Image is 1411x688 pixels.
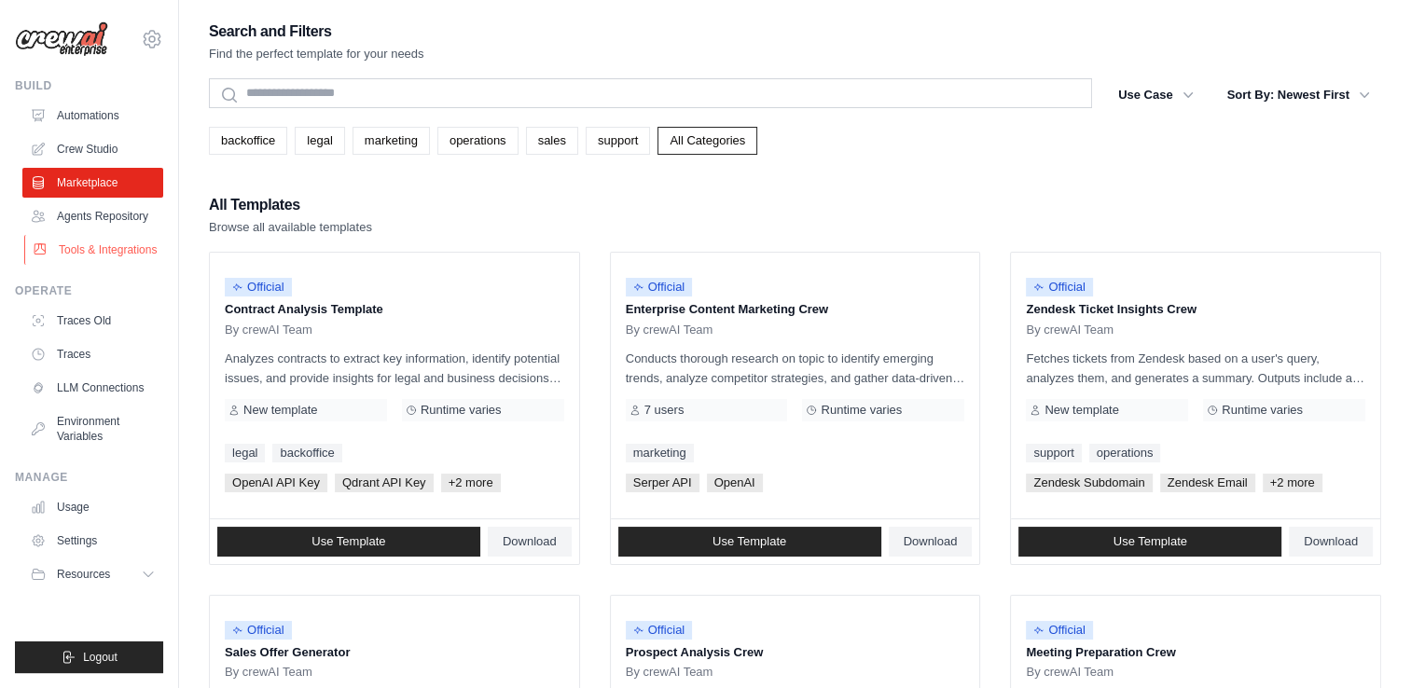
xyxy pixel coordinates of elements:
[1222,403,1303,418] span: Runtime varies
[503,534,557,549] span: Download
[626,474,699,492] span: Serper API
[1026,665,1114,680] span: By crewAI Team
[1026,349,1365,388] p: Fetches tickets from Zendesk based on a user's query, analyzes them, and generates a summary. Out...
[1026,643,1365,662] p: Meeting Preparation Crew
[353,127,430,155] a: marketing
[712,534,786,549] span: Use Template
[707,474,763,492] span: OpenAI
[626,643,965,662] p: Prospect Analysis Crew
[15,78,163,93] div: Build
[626,444,694,462] a: marketing
[225,323,312,337] span: By crewAI Team
[22,168,163,198] a: Marketplace
[437,127,519,155] a: operations
[22,134,163,164] a: Crew Studio
[1304,534,1358,549] span: Download
[272,444,341,462] a: backoffice
[626,665,713,680] span: By crewAI Team
[15,283,163,298] div: Operate
[441,474,501,492] span: +2 more
[1026,474,1152,492] span: Zendesk Subdomain
[335,474,434,492] span: Qdrant API Key
[22,406,163,451] a: Environment Variables
[83,650,118,665] span: Logout
[626,621,693,640] span: Official
[626,300,965,319] p: Enterprise Content Marketing Crew
[904,534,958,549] span: Download
[295,127,344,155] a: legal
[626,278,693,296] span: Official
[22,339,163,369] a: Traces
[15,21,108,57] img: Logo
[22,559,163,589] button: Resources
[1289,527,1373,557] a: Download
[225,665,312,680] span: By crewAI Team
[217,527,480,557] a: Use Template
[488,527,572,557] a: Download
[22,492,163,522] a: Usage
[1160,474,1255,492] span: Zendesk Email
[626,323,713,337] span: By crewAI Team
[225,278,292,296] span: Official
[22,373,163,403] a: LLM Connections
[1026,278,1093,296] span: Official
[1026,323,1114,337] span: By crewAI Team
[1263,474,1322,492] span: +2 more
[209,127,287,155] a: backoffice
[225,643,564,662] p: Sales Offer Generator
[421,403,502,418] span: Runtime varies
[618,527,881,557] a: Use Template
[1026,300,1365,319] p: Zendesk Ticket Insights Crew
[526,127,578,155] a: sales
[1026,621,1093,640] span: Official
[225,621,292,640] span: Official
[209,19,424,45] h2: Search and Filters
[1018,527,1281,557] a: Use Template
[22,101,163,131] a: Automations
[311,534,385,549] span: Use Template
[657,127,757,155] a: All Categories
[22,201,163,231] a: Agents Repository
[1114,534,1187,549] span: Use Template
[1216,78,1381,112] button: Sort By: Newest First
[225,300,564,319] p: Contract Analysis Template
[225,349,564,388] p: Analyzes contracts to extract key information, identify potential issues, and provide insights fo...
[821,403,902,418] span: Runtime varies
[1089,444,1161,462] a: operations
[22,306,163,336] a: Traces Old
[1107,78,1205,112] button: Use Case
[15,641,163,673] button: Logout
[15,470,163,485] div: Manage
[644,403,685,418] span: 7 users
[24,235,165,265] a: Tools & Integrations
[586,127,650,155] a: support
[209,218,372,237] p: Browse all available templates
[209,192,372,218] h2: All Templates
[1026,444,1081,462] a: support
[225,444,265,462] a: legal
[889,527,973,557] a: Download
[225,474,327,492] span: OpenAI API Key
[57,567,110,582] span: Resources
[209,45,424,63] p: Find the perfect template for your needs
[243,403,317,418] span: New template
[22,526,163,556] a: Settings
[1044,403,1118,418] span: New template
[626,349,965,388] p: Conducts thorough research on topic to identify emerging trends, analyze competitor strategies, a...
